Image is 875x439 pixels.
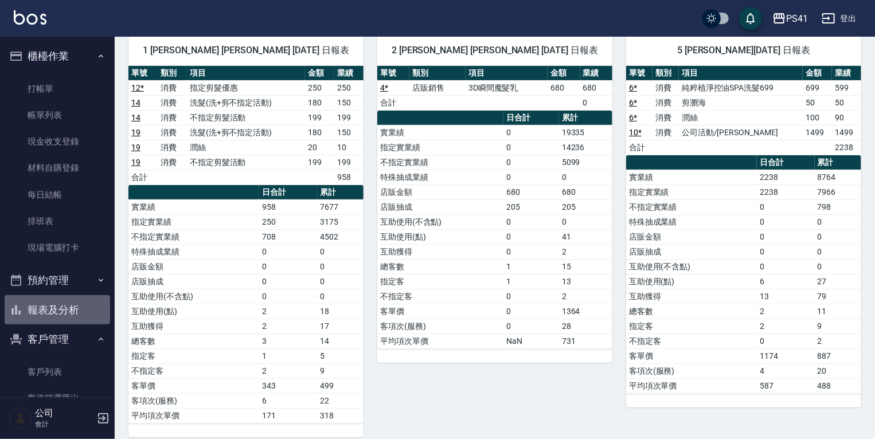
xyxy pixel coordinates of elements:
td: 店販抽成 [626,244,757,259]
td: 150 [334,125,364,140]
td: 958 [259,199,317,214]
td: 互助使用(點) [128,304,259,319]
td: 199 [305,110,334,125]
td: 4 [757,363,815,378]
td: 731 [559,334,612,348]
th: 單號 [377,66,409,81]
h5: 公司 [35,407,93,419]
td: 13 [559,274,612,289]
td: 互助獲得 [626,289,757,304]
td: 特殊抽成業績 [128,244,259,259]
td: 2238 [757,185,815,199]
td: 10 [334,140,364,155]
td: 0 [757,214,815,229]
td: 互助獲得 [377,244,503,259]
td: 0 [503,214,559,229]
td: 19335 [559,125,612,140]
th: 金額 [803,66,832,81]
th: 類別 [158,66,187,81]
td: 0 [503,229,559,244]
td: 4502 [317,229,364,244]
td: 22 [317,393,364,408]
div: PS41 [786,11,808,26]
a: 19 [131,158,140,167]
td: 15 [559,259,612,274]
td: 消費 [158,155,187,170]
td: 消費 [653,125,679,140]
td: 平均項次單價 [377,334,503,348]
td: 199 [334,155,364,170]
td: 指定剪髮優惠 [187,80,305,95]
td: 0 [757,229,815,244]
td: 0 [559,170,612,185]
td: 0 [580,95,612,110]
td: 總客數 [626,304,757,319]
td: 9 [317,363,364,378]
td: 客單價 [128,378,259,393]
span: 5 [PERSON_NAME][DATE] 日報表 [640,45,847,56]
img: Logo [14,10,46,25]
td: 合計 [128,170,158,185]
td: 0 [757,244,815,259]
p: 會計 [35,419,93,429]
td: 13 [757,289,815,304]
td: 不指定剪髮活動 [187,155,305,170]
td: 指定客 [377,274,503,289]
td: 2 [259,319,317,334]
th: 類別 [409,66,466,81]
a: 14 [131,113,140,122]
td: 實業績 [128,199,259,214]
td: 2 [559,289,612,304]
td: 0 [815,259,861,274]
a: 帳單列表 [5,102,110,128]
td: 0 [815,214,861,229]
th: 累計 [559,111,612,126]
th: 項目 [679,66,803,81]
th: 金額 [305,66,334,81]
th: 日合計 [757,155,815,170]
td: 2 [757,319,815,334]
table: a dense table [626,66,861,155]
table: a dense table [377,111,612,349]
td: 41 [559,229,612,244]
table: a dense table [128,185,364,424]
td: 消費 [653,95,679,110]
td: 消費 [158,140,187,155]
td: 2 [259,304,317,319]
th: 累計 [317,185,364,200]
td: 互助使用(不含點) [377,214,503,229]
td: 0 [503,319,559,334]
td: 205 [559,199,612,214]
th: 業績 [832,66,861,81]
td: 5 [317,348,364,363]
td: 洗髮(洗+剪不指定活動) [187,95,305,110]
td: 2 [815,334,861,348]
td: 205 [503,199,559,214]
button: 報表及分析 [5,295,110,325]
button: save [739,7,762,30]
td: 3D瞬間魔髮乳 [466,80,548,95]
td: 680 [559,185,612,199]
td: 150 [334,95,364,110]
a: 打帳單 [5,76,110,102]
td: 20 [305,140,334,155]
td: 互助使用(點) [377,229,503,244]
td: 199 [334,110,364,125]
td: 1499 [803,125,832,140]
td: 587 [757,378,815,393]
a: 19 [131,128,140,137]
td: 消費 [158,125,187,140]
td: 699 [803,80,832,95]
td: 708 [259,229,317,244]
td: 特殊抽成業績 [377,170,503,185]
td: 實業績 [626,170,757,185]
td: 599 [832,80,861,95]
span: 1 [PERSON_NAME] [PERSON_NAME] [DATE] 日報表 [142,45,350,56]
td: 2 [559,244,612,259]
td: 0 [259,274,317,289]
th: 業績 [580,66,612,81]
td: 合計 [626,140,653,155]
td: 店販金額 [128,259,259,274]
img: Person [9,407,32,430]
td: 0 [757,259,815,274]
